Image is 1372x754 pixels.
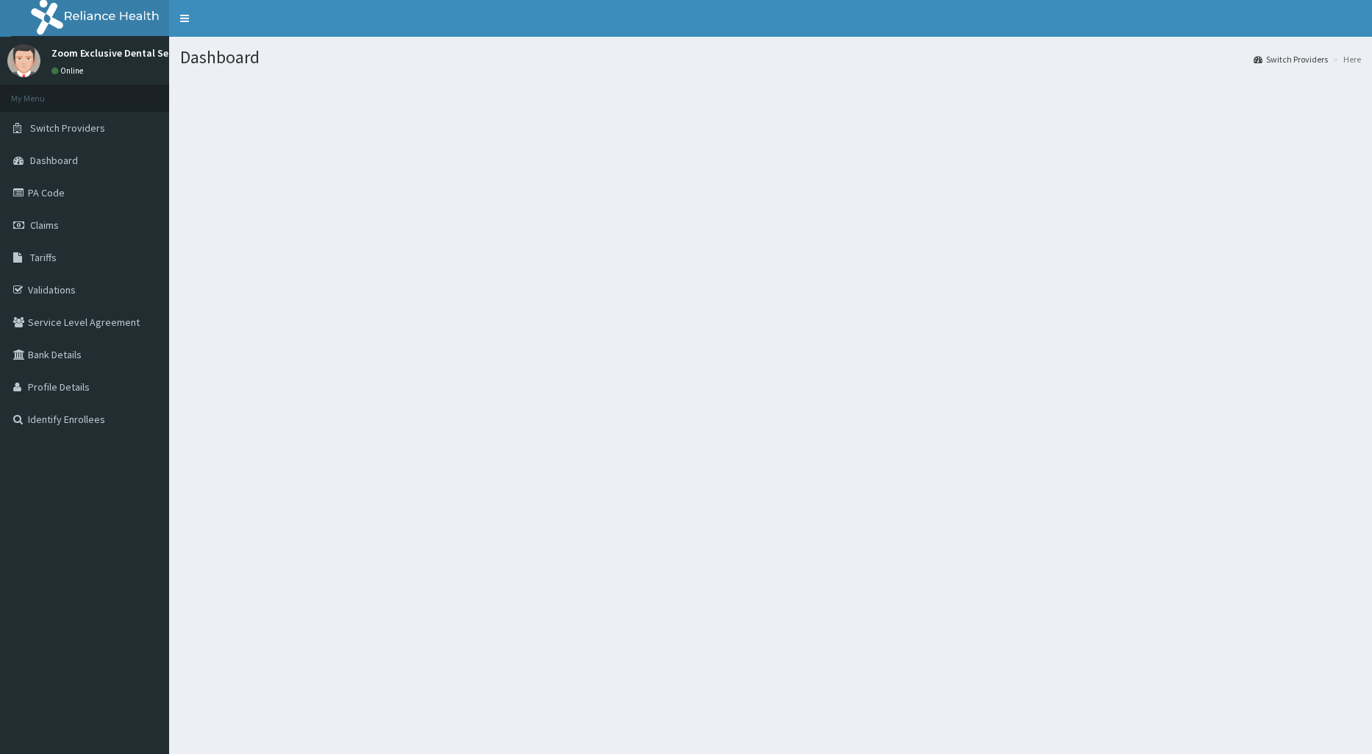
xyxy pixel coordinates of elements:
span: Claims [30,218,59,232]
a: Online [51,65,87,76]
span: Switch Providers [30,121,105,135]
a: Switch Providers [1254,53,1328,65]
img: User Image [7,44,40,77]
span: Dashboard [30,154,78,167]
span: Tariffs [30,251,57,264]
h1: Dashboard [180,48,1361,67]
li: Here [1329,53,1361,65]
p: Zoom Exclusive Dental Services Limited [51,48,233,58]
